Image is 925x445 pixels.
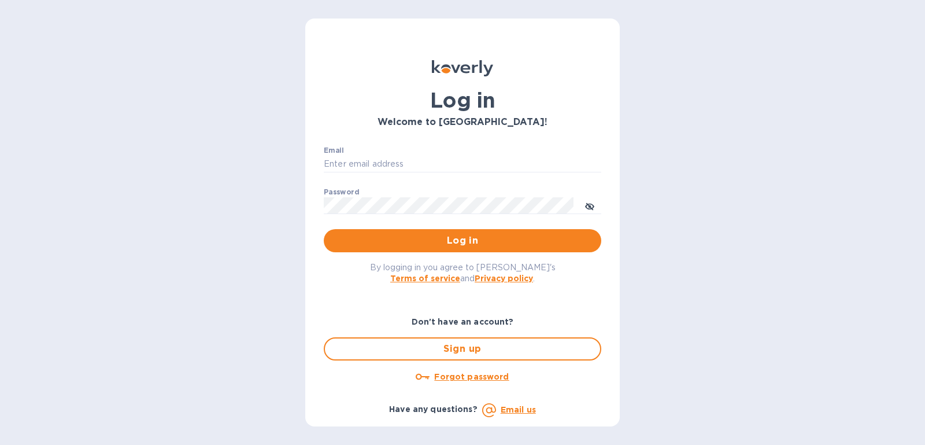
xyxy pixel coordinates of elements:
[324,117,601,128] h3: Welcome to [GEOGRAPHIC_DATA]!
[432,60,493,76] img: Koverly
[412,317,514,326] b: Don't have an account?
[475,274,533,283] a: Privacy policy
[324,147,344,154] label: Email
[324,189,359,196] label: Password
[324,229,601,252] button: Log in
[578,194,601,217] button: toggle password visibility
[324,88,601,112] h1: Log in
[334,342,591,356] span: Sign up
[390,274,460,283] a: Terms of service
[370,263,556,283] span: By logging in you agree to [PERSON_NAME]'s and .
[434,372,509,381] u: Forgot password
[324,337,601,361] button: Sign up
[333,234,592,248] span: Log in
[501,405,536,414] a: Email us
[389,404,478,414] b: Have any questions?
[324,156,601,173] input: Enter email address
